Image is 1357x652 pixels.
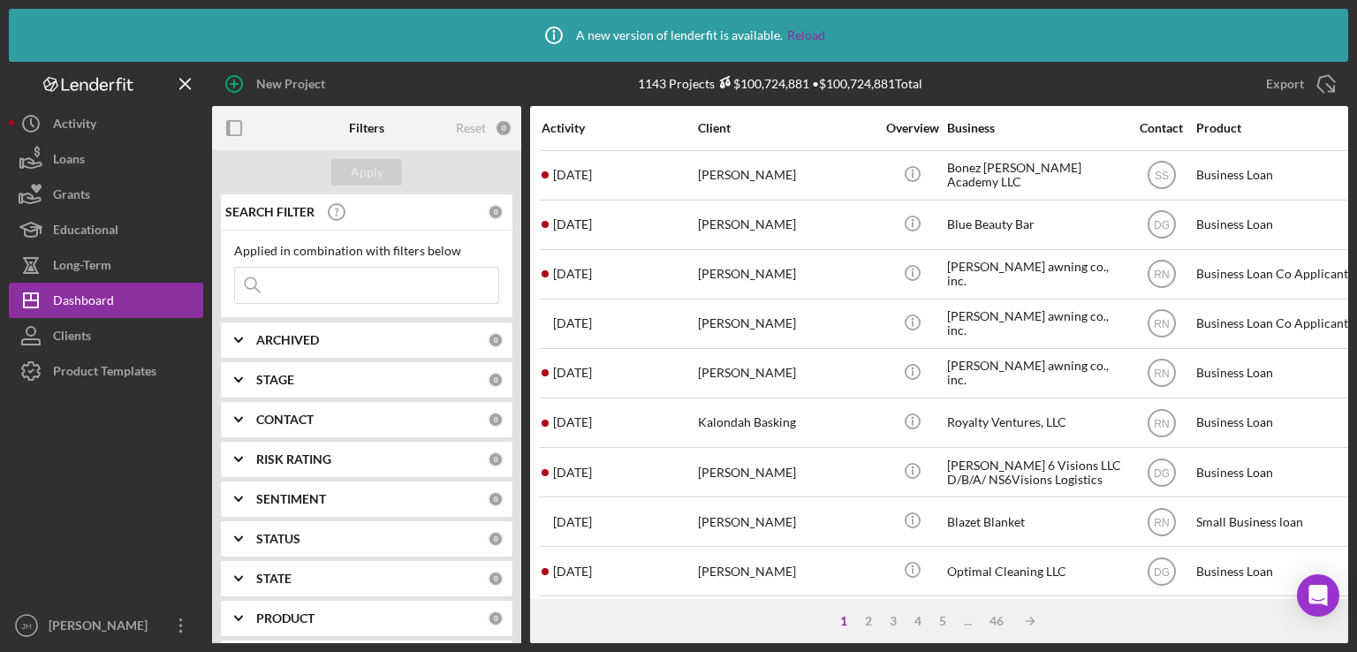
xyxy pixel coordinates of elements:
div: Grants [53,177,90,216]
div: Export [1266,66,1304,102]
div: 0 [488,491,504,507]
div: Optimal Cleaning LLC [947,548,1124,595]
time: 2025-09-01 18:19 [553,515,592,529]
button: JH[PERSON_NAME] [9,608,203,643]
b: SEARCH FILTER [225,205,315,219]
b: STAGE [256,373,294,387]
div: [PERSON_NAME] [698,251,875,298]
div: kalief entertainment [947,597,1124,644]
div: 46 [981,614,1012,628]
div: [PERSON_NAME] [698,152,875,199]
b: Filters [349,121,384,135]
div: Activity [542,121,696,135]
text: DG [1154,466,1170,479]
div: Open Intercom Messenger [1297,574,1339,617]
button: Clients [9,318,203,353]
time: 2025-09-03 14:26 [553,267,592,281]
button: Product Templates [9,353,203,389]
time: 2025-09-03 14:06 [553,316,592,330]
b: RISK RATING [256,452,331,466]
div: Dashboard [53,283,114,322]
div: New Project [256,66,325,102]
div: 3 [881,614,906,628]
button: Grants [9,177,203,212]
button: Loans [9,141,203,177]
div: Royalty Ventures, LLC [947,399,1124,446]
div: 5 [930,614,955,628]
div: ... [955,614,981,628]
button: Apply [331,159,402,186]
a: Educational [9,212,203,247]
text: DG [1154,565,1170,578]
div: 0 [488,451,504,467]
text: RN [1154,269,1169,281]
div: Kalondah Basking [698,399,875,446]
button: Dashboard [9,283,203,318]
time: 2025-09-03 14:05 [553,366,592,380]
text: RN [1154,516,1169,528]
button: New Project [212,66,343,102]
div: [PERSON_NAME] [44,608,159,648]
div: [PERSON_NAME] awning co., inc. [947,300,1124,347]
div: 0 [488,372,504,388]
a: Reload [787,28,825,42]
text: JH [21,621,32,631]
div: Bonez [PERSON_NAME] Academy LLC [947,152,1124,199]
b: PRODUCT [256,611,315,625]
div: Activity [53,106,96,146]
text: SS [1154,170,1168,182]
div: [PERSON_NAME] [698,548,875,595]
b: STATE [256,572,292,586]
div: Blazet Blanket [947,498,1124,545]
div: [PERSON_NAME] [698,597,875,644]
b: STATUS [256,532,300,546]
div: $100,724,881 [715,76,809,91]
div: Loans [53,141,85,181]
div: [PERSON_NAME] awning co., inc. [947,251,1124,298]
text: RN [1154,368,1169,380]
div: A new version of lenderfit is available. [532,13,825,57]
button: Long-Term [9,247,203,283]
time: 2025-09-04 11:35 [553,217,592,231]
b: SENTIMENT [256,492,326,506]
button: Export [1248,66,1348,102]
time: 2025-09-04 12:42 [553,466,592,480]
div: 0 [488,204,504,220]
div: 1143 Projects • $100,724,881 Total [638,76,922,91]
div: Reset [456,121,486,135]
div: 0 [488,332,504,348]
div: 1 [831,614,856,628]
text: RN [1154,318,1169,330]
div: [PERSON_NAME] 6 Visions LLC D/B/A/ NS6Visions Logistics [947,449,1124,496]
div: [PERSON_NAME] [698,498,875,545]
time: 2025-09-02 15:51 [553,565,592,579]
text: RN [1154,417,1169,429]
time: 2025-09-02 21:43 [553,415,592,429]
div: 4 [906,614,930,628]
div: [PERSON_NAME] [698,201,875,248]
div: 0 [488,412,504,428]
b: CONTACT [256,413,314,427]
time: 2025-09-04 04:56 [553,168,592,182]
div: Applied in combination with filters below [234,244,499,258]
div: 0 [495,119,512,137]
div: Overview [879,121,945,135]
div: Product Templates [53,353,156,393]
div: Apply [351,159,383,186]
div: [PERSON_NAME] [698,449,875,496]
div: Long-Term [53,247,111,287]
div: [PERSON_NAME] [698,350,875,397]
div: 0 [488,531,504,547]
div: Blue Beauty Bar [947,201,1124,248]
div: 0 [488,610,504,626]
div: Clients [53,318,91,358]
div: [PERSON_NAME] [698,300,875,347]
a: Activity [9,106,203,141]
div: Educational [53,212,118,252]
